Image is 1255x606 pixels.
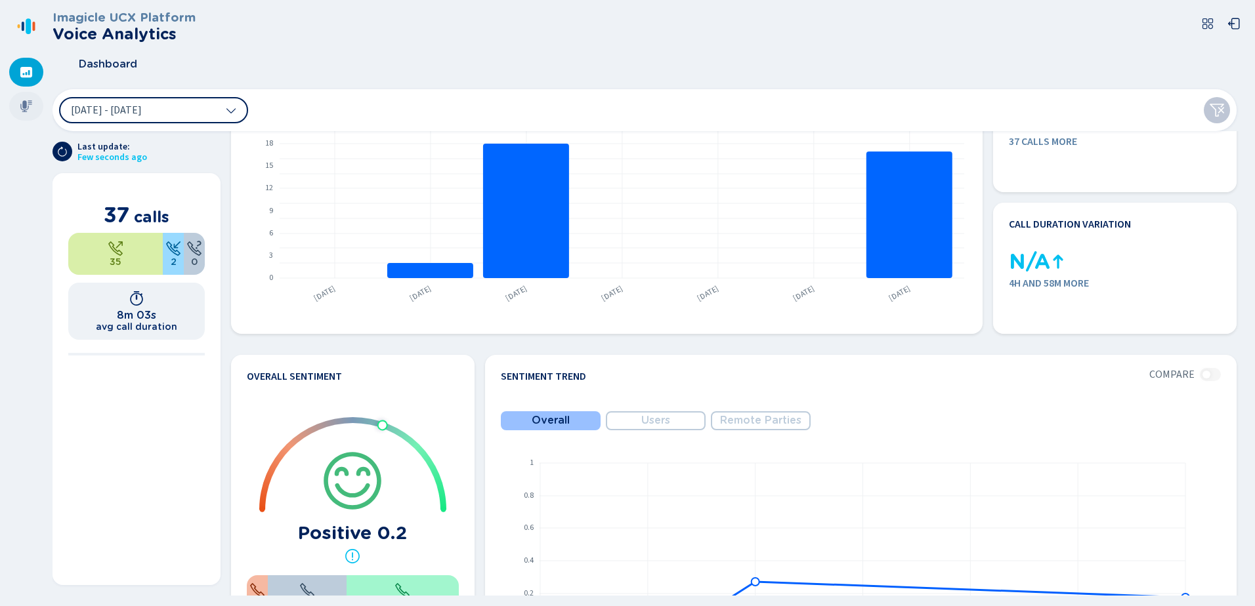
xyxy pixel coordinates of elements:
span: Dashboard [79,58,137,70]
h1: Positive 0.2 [298,522,407,543]
text: 9 [269,205,273,216]
svg: unknown-call [186,241,202,256]
svg: kpi-up [1050,254,1066,270]
text: [DATE] [695,283,721,304]
text: 0.6 [524,522,534,533]
svg: arrow-clockwise [57,146,68,157]
text: 6 [269,228,273,239]
div: Dashboard [9,58,43,87]
span: 4h and 58m more [1009,277,1221,289]
span: 37 [104,202,129,228]
span: N/A [1009,250,1050,274]
span: Remote Parties [720,414,801,426]
svg: timer [129,291,144,306]
svg: box-arrow-left [1227,17,1241,30]
text: [DATE] [887,283,912,304]
span: 37 calls more [1009,136,1221,148]
div: Recordings [9,92,43,121]
text: [DATE] [791,283,817,304]
span: calls [134,207,169,226]
button: Overall [501,411,601,430]
h3: Imagicle UCX Platform [53,10,196,25]
h1: 8m 03s [117,309,156,321]
h4: Overall Sentiment [247,371,342,382]
svg: telephone-outbound [108,241,123,256]
text: 3 [269,250,273,261]
div: 5.41% [163,233,184,275]
text: [DATE] [408,283,433,304]
h4: Call duration variation [1009,218,1131,230]
svg: call [394,582,410,598]
h4: Sentiment Trend [501,371,586,382]
button: Remote Parties [711,411,811,430]
span: 2 [171,256,177,267]
svg: icon-emoji-smile [321,449,384,512]
span: [DATE] - [DATE] [71,105,142,115]
span: Users [641,414,670,426]
span: Overall [532,414,570,426]
button: Users [606,411,706,430]
svg: call [299,582,315,598]
button: Clear filters [1204,97,1230,123]
svg: dashboard-filled [20,66,33,79]
h2: avg call duration [96,321,177,332]
span: Compare [1149,369,1195,380]
text: 0 [269,272,273,283]
text: 18 [265,138,273,149]
text: 0.4 [524,555,534,566]
text: 0.8 [524,490,534,501]
span: Few seconds ago [77,152,147,163]
text: [DATE] [599,283,625,304]
div: 0% [184,233,205,275]
svg: call [249,582,265,598]
svg: mic-fill [20,100,33,113]
text: [DATE] [503,283,529,304]
span: Last update: [77,142,147,152]
text: 12 [265,182,273,193]
text: [DATE] [312,283,337,304]
svg: funnel-disabled [1209,102,1225,118]
span: 0 [191,256,198,267]
svg: chevron-down [226,105,236,115]
text: 15 [265,160,273,171]
button: [DATE] - [DATE] [59,97,248,123]
span: 35 [110,256,121,267]
text: 0.2 [524,588,534,599]
span: N/A [1009,108,1050,132]
text: 1 [530,457,534,468]
div: 94.59% [68,233,163,275]
div: 0 calls in the previous period, impossible to calculate the % variation [1009,251,1030,272]
h2: Voice Analytics [53,25,196,43]
svg: telephone-inbound [165,241,181,256]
